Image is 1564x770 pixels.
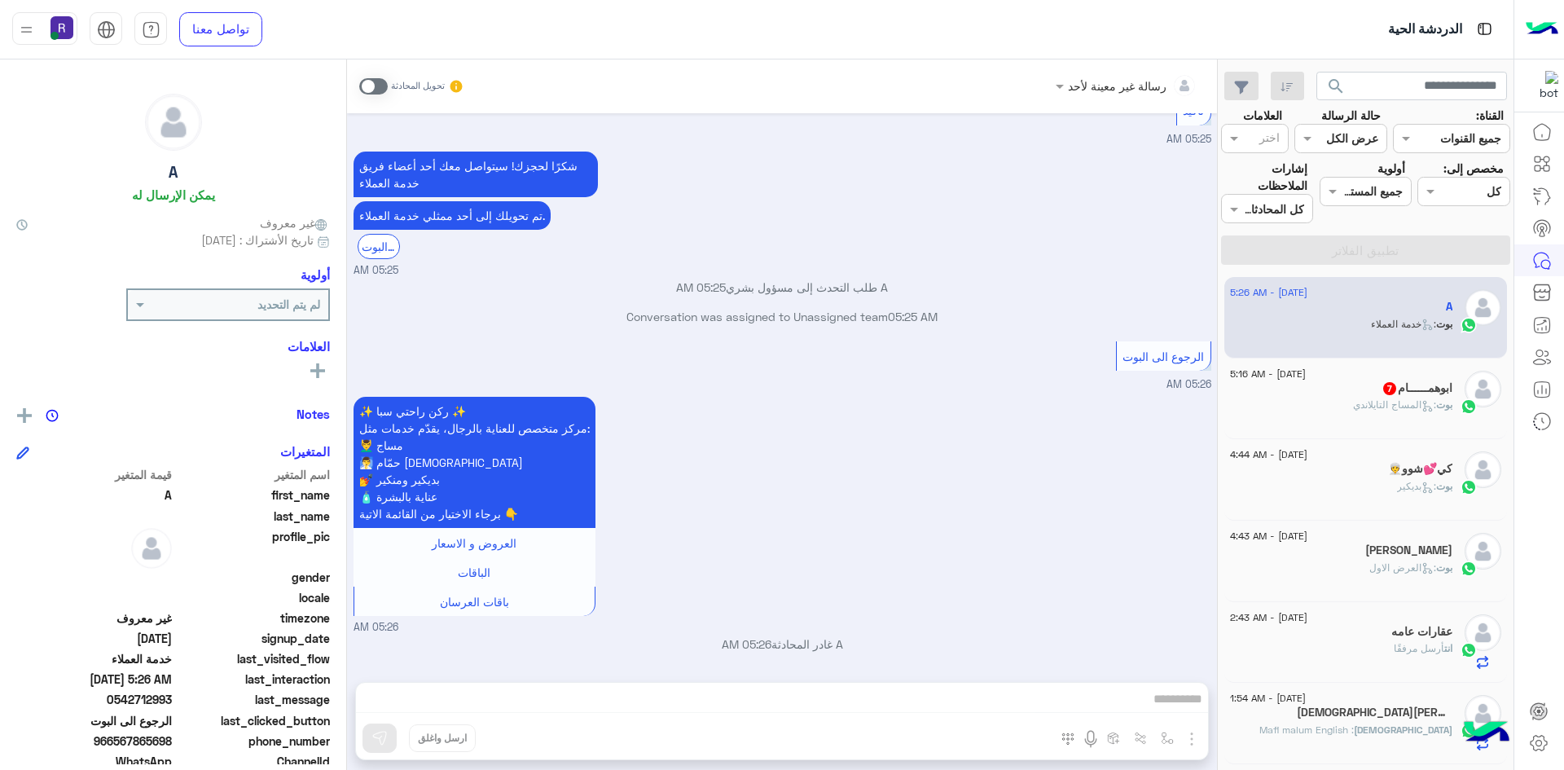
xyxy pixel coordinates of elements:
[1529,71,1558,100] img: 322853014244696
[1526,12,1558,46] img: Logo
[175,609,331,627] span: timezone
[354,152,598,197] p: 27/8/2025, 5:25 AM
[16,712,172,729] span: الرجوع الى البوت
[16,650,172,667] span: خدمة العملاء
[16,733,172,750] span: 966567865698
[1259,129,1282,150] div: اختر
[16,486,172,504] span: A
[1297,706,1452,719] h5: Rabbi Hasan Rafi
[175,569,331,586] span: gender
[1316,72,1356,107] button: search
[260,214,330,231] span: غير معروف
[16,589,172,606] span: null
[175,589,331,606] span: locale
[1243,107,1282,124] label: العلامات
[97,20,116,39] img: tab
[1461,398,1477,415] img: WhatsApp
[1377,160,1405,177] label: أولوية
[354,620,398,636] span: 05:26 AM
[1394,642,1444,654] span: أرسل مرفقًا
[16,691,172,708] span: 0542712993
[1230,529,1307,543] span: [DATE] - 4:43 AM
[51,16,73,39] img: userImage
[1446,300,1452,314] h5: A
[676,280,726,294] span: 05:25 AM
[1436,398,1452,411] span: بوت
[1388,462,1452,476] h5: كي💕شوو👳‍♀️
[175,466,331,483] span: اسم المتغير
[1230,367,1306,381] span: [DATE] - 5:16 AM
[175,733,331,750] span: phone_number
[17,408,32,423] img: add
[1321,107,1381,124] label: حالة الرسالة
[1461,317,1477,333] img: WhatsApp
[1476,107,1504,124] label: القناة:
[354,636,1211,653] p: A غادر المحادثة
[175,528,331,565] span: profile_pic
[179,12,262,46] a: تواصل معنا
[1354,724,1452,736] span: [DEMOGRAPHIC_DATA]
[1122,350,1204,363] span: الرجوع الى البوت
[888,310,938,323] span: 05:25 AM
[1365,543,1452,557] h5: حسن محمود
[1465,451,1501,488] img: defaultAdmin.png
[1371,318,1436,330] span: : خدمة العملاء
[432,536,516,550] span: العروض و الاسعار
[169,163,178,182] h5: A
[16,466,172,483] span: قيمة المتغير
[16,630,172,647] span: 2025-07-22T04:27:57.818Z
[1461,642,1477,658] img: WhatsApp
[1444,642,1452,654] span: انت
[1436,318,1452,330] span: بوت
[1221,235,1510,265] button: تطبيق الفلاتر
[175,486,331,504] span: first_name
[1465,533,1501,570] img: defaultAdmin.png
[1369,561,1436,574] span: : العرض الاول
[358,234,400,259] div: الرجوع الى البوت
[1230,691,1306,706] span: [DATE] - 1:54 AM
[354,263,398,279] span: 05:25 AM
[440,595,509,609] span: باقات العرسان
[175,753,331,770] span: ChannelId
[175,508,331,525] span: last_name
[1436,480,1452,492] span: بوت
[354,397,595,528] p: 27/8/2025, 5:26 AM
[1230,285,1307,300] span: [DATE] - 5:26 AM
[1465,371,1501,407] img: defaultAdmin.png
[1436,561,1452,574] span: بوت
[16,339,330,354] h6: العلامات
[1461,479,1477,495] img: WhatsApp
[1388,19,1462,41] p: الدردشة الحية
[16,569,172,586] span: null
[1221,160,1307,195] label: إشارات الملاحظات
[458,565,490,579] span: الباقات
[297,407,330,421] h6: Notes
[1461,561,1477,577] img: WhatsApp
[1465,614,1501,651] img: defaultAdmin.png
[142,20,160,39] img: tab
[1391,625,1452,639] h5: عقارات عامه
[131,528,172,569] img: defaultAdmin.png
[722,637,771,651] span: 05:26 AM
[1458,705,1515,762] img: hulul-logo.png
[46,409,59,422] img: notes
[1326,77,1346,96] span: search
[354,201,551,230] p: 27/8/2025, 5:25 AM
[1465,289,1501,326] img: defaultAdmin.png
[1166,133,1211,145] span: 05:25 AM
[175,630,331,647] span: signup_date
[146,95,201,150] img: defaultAdmin.png
[175,650,331,667] span: last_visited_flow
[134,12,167,46] a: tab
[1474,19,1495,39] img: tab
[16,609,172,627] span: غير معروف
[1397,480,1436,492] span: : بديكير
[1443,160,1504,177] label: مخصص إلى:
[354,308,1211,325] p: Conversation was assigned to Unassigned team
[280,444,330,459] h6: المتغيرات
[1166,378,1211,390] span: 05:26 AM
[175,691,331,708] span: last_message
[16,753,172,770] span: 2
[1465,695,1501,732] img: defaultAdmin.png
[1353,398,1436,411] span: : المساج التايلاندي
